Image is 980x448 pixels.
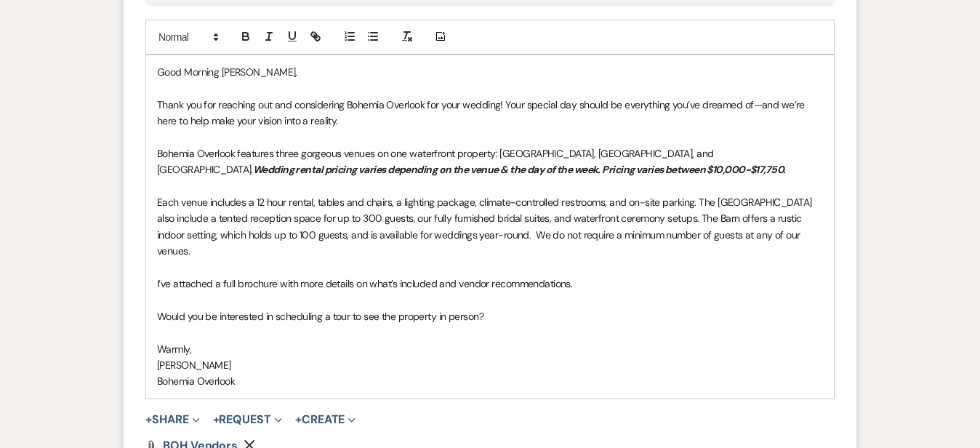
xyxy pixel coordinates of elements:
span: Bohemia Overlook features three gorgeous venues on one waterfront property: [GEOGRAPHIC_DATA], [G... [157,147,716,176]
span: + [295,414,302,425]
p: Good Morning [PERSON_NAME], [157,64,823,80]
button: Share [145,414,200,425]
span: Bohemia Overlook [157,375,235,388]
span: I’ve attached a full brochure with more details on what’s included and vendor recommendations. [157,277,572,290]
span: + [145,414,152,425]
span: Would you be interested in scheduling a tour to see the property in person? [157,310,483,323]
span: Each venue includes a 12 hour rental, tables and chairs, a lighting package, climate-controlled r... [157,196,814,257]
em: Wedding rental pricing varies depending on the venue & the day of the week. Pricing varies betwee... [253,163,786,176]
span: Thank you for reaching out and considering Bohemia Overlook for your wedding! Your special day sh... [157,98,807,127]
span: Warmly, [157,343,191,356]
span: + [213,414,220,425]
span: [PERSON_NAME] [157,359,231,372]
button: Create [295,414,356,425]
button: Request [213,414,282,425]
